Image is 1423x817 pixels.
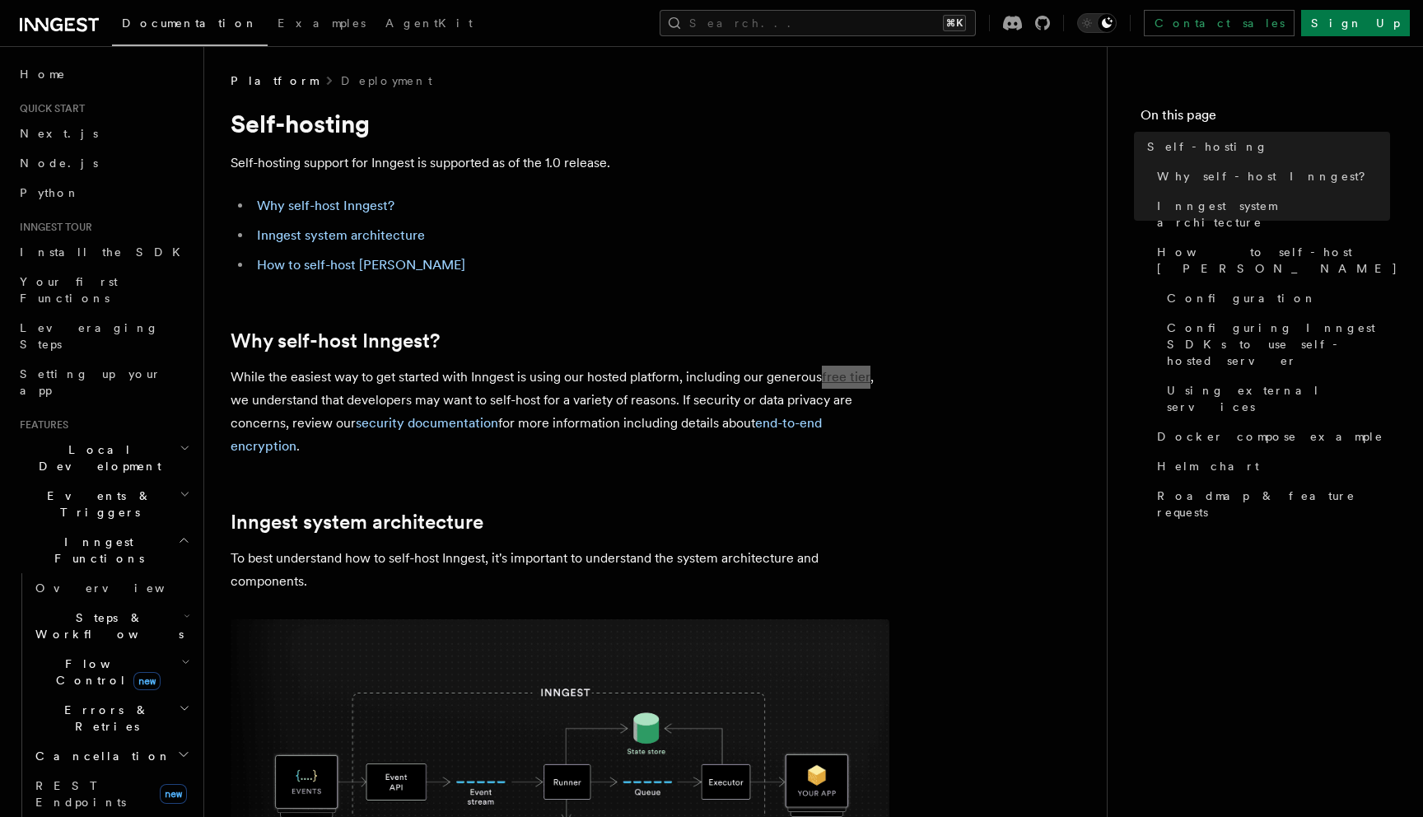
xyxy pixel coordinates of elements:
[257,198,394,213] a: Why self-host Inngest?
[35,779,126,809] span: REST Endpoints
[29,702,179,735] span: Errors & Retries
[13,178,194,208] a: Python
[29,748,171,764] span: Cancellation
[20,245,190,259] span: Install the SDK
[13,488,180,521] span: Events & Triggers
[20,275,118,305] span: Your first Functions
[13,527,194,573] button: Inngest Functions
[29,656,181,689] span: Flow Control
[29,649,194,695] button: Flow Controlnew
[1157,198,1390,231] span: Inngest system architecture
[29,609,184,642] span: Steps & Workflows
[1150,161,1390,191] a: Why self-host Inngest?
[20,156,98,170] span: Node.js
[231,511,483,534] a: Inngest system architecture
[660,10,976,36] button: Search...⌘K
[29,573,194,603] a: Overview
[1157,244,1398,277] span: How to self-host [PERSON_NAME]
[29,695,194,741] button: Errors & Retries
[13,148,194,178] a: Node.js
[1144,10,1295,36] a: Contact sales
[943,15,966,31] kbd: ⌘K
[20,321,159,351] span: Leveraging Steps
[13,435,194,481] button: Local Development
[1167,382,1390,415] span: Using external services
[13,267,194,313] a: Your first Functions
[20,66,66,82] span: Home
[385,16,473,30] span: AgentKit
[1150,481,1390,527] a: Roadmap & feature requests
[1160,376,1390,422] a: Using external services
[231,72,318,89] span: Platform
[341,72,432,89] a: Deployment
[133,672,161,690] span: new
[822,369,870,385] a: free tier
[376,5,483,44] a: AgentKit
[1160,313,1390,376] a: Configuring Inngest SDKs to use self-hosted server
[13,481,194,527] button: Events & Triggers
[231,329,440,352] a: Why self-host Inngest?
[231,152,889,175] p: Self-hosting support for Inngest is supported as of the 1.0 release.
[13,119,194,148] a: Next.js
[356,415,498,431] a: security documentation
[1141,132,1390,161] a: Self-hosting
[1077,13,1117,33] button: Toggle dark mode
[1147,138,1268,155] span: Self-hosting
[112,5,268,46] a: Documentation
[29,771,194,817] a: REST Endpointsnew
[13,237,194,267] a: Install the SDK
[1150,237,1390,283] a: How to self-host [PERSON_NAME]
[13,59,194,89] a: Home
[35,581,205,595] span: Overview
[1141,105,1390,132] h4: On this page
[1167,290,1317,306] span: Configuration
[231,366,889,458] p: While the easiest way to get started with Inngest is using our hosted platform, including our gen...
[13,102,85,115] span: Quick start
[20,367,161,397] span: Setting up your app
[29,603,194,649] button: Steps & Workflows
[13,418,68,432] span: Features
[13,359,194,405] a: Setting up your app
[257,227,425,243] a: Inngest system architecture
[13,221,92,234] span: Inngest tour
[13,441,180,474] span: Local Development
[257,257,465,273] a: How to self-host [PERSON_NAME]
[122,16,258,30] span: Documentation
[1157,428,1383,445] span: Docker compose example
[231,547,889,593] p: To best understand how to self-host Inngest, it's important to understand the system architecture...
[1150,451,1390,481] a: Helm chart
[268,5,376,44] a: Examples
[160,784,187,804] span: new
[1167,320,1390,369] span: Configuring Inngest SDKs to use self-hosted server
[1301,10,1410,36] a: Sign Up
[231,109,889,138] h1: Self-hosting
[20,127,98,140] span: Next.js
[13,534,178,567] span: Inngest Functions
[13,313,194,359] a: Leveraging Steps
[1150,422,1390,451] a: Docker compose example
[278,16,366,30] span: Examples
[1160,283,1390,313] a: Configuration
[1157,488,1390,521] span: Roadmap & feature requests
[1157,458,1259,474] span: Helm chart
[1157,168,1377,184] span: Why self-host Inngest?
[20,186,80,199] span: Python
[29,741,194,771] button: Cancellation
[1150,191,1390,237] a: Inngest system architecture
